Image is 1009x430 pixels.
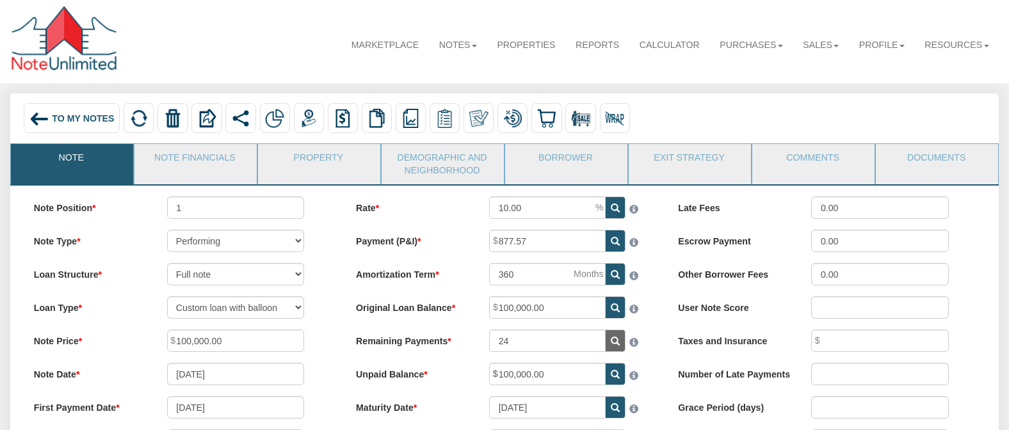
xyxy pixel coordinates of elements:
[231,109,250,128] img: share.svg
[163,109,182,128] img: trash.png
[537,109,556,128] img: buy.svg
[503,109,522,128] img: loan_mod.png
[401,109,421,128] img: reports.png
[849,29,915,62] a: Profile
[505,144,626,176] a: Borrower
[341,29,429,62] a: Marketplace
[793,29,850,62] a: Sales
[29,109,50,129] img: back_arrow_left_icon.svg
[22,296,156,314] label: Loan Type
[22,230,156,248] label: Note Type
[667,196,800,214] label: Late Fees
[52,113,114,123] span: To My Notes
[22,196,156,214] label: Note Position
[345,196,478,214] label: Rate
[345,296,478,314] label: Original Loan Balance
[667,396,800,414] label: Grace Period (days)
[667,363,800,381] label: Number of Late Payments
[345,330,478,347] label: Remaining Payments
[915,29,999,62] a: Resources
[167,363,305,385] input: MM/DD/YYYY
[334,109,353,128] img: history.png
[487,29,566,62] a: Properties
[667,330,800,347] label: Taxes and Insurance
[489,196,606,219] input: This field can contain only numeric characters
[11,144,132,176] a: Note
[345,230,478,248] label: Payment (P&I)
[667,296,800,314] label: User Note Score
[629,144,750,176] a: Exit Strategy
[605,109,624,128] img: un-wrap.svg
[435,109,455,128] img: serviceOrders.png
[489,396,606,418] input: MM/DD/YYYY
[345,363,478,381] label: Unpaid Balance
[167,396,305,418] input: MM/DD/YYYY
[345,396,478,414] label: Maturity Date
[265,109,284,128] img: partial.png
[571,109,590,128] img: for_sale.png
[22,330,156,347] label: Note Price
[22,263,156,281] label: Loan Structure
[382,144,503,185] a: Demographic and Neighborhood
[345,263,478,281] label: Amortization Term
[429,29,487,62] a: Notes
[876,144,997,176] a: Documents
[22,396,156,414] label: First Payment Date
[629,29,709,62] a: Calculator
[469,109,488,128] img: make_own.png
[258,144,379,176] a: Property
[22,363,156,381] label: Note Date
[565,29,629,62] a: Reports
[197,109,216,128] img: export.svg
[667,263,800,281] label: Other Borrower Fees
[300,109,319,128] img: payment.png
[367,109,387,128] img: copy.png
[667,230,800,248] label: Escrow Payment
[752,144,873,176] a: Comments
[134,144,255,176] a: Note Financials
[709,29,793,62] a: Purchases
